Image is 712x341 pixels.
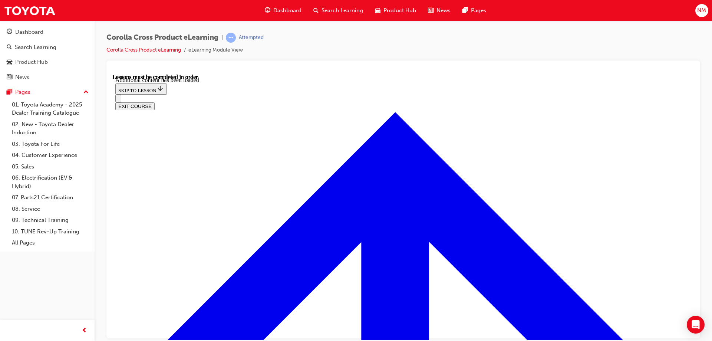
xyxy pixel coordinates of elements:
[83,88,89,97] span: up-icon
[7,44,12,51] span: search-icon
[687,316,705,334] div: Open Intercom Messenger
[106,33,218,42] span: Corolla Cross Product eLearning
[9,172,92,192] a: 06. Electrification (EV & Hybrid)
[9,226,92,237] a: 10. TUNE Rev-Up Training
[15,88,30,96] div: Pages
[9,138,92,150] a: 03. Toyota For Life
[188,46,243,55] li: eLearning Module View
[9,237,92,249] a: All Pages
[369,3,422,18] a: car-iconProduct Hub
[259,3,307,18] a: guage-iconDashboard
[273,6,301,15] span: Dashboard
[106,47,181,53] a: Corolla Cross Product eLearning
[695,4,708,17] button: NM
[7,74,12,81] span: news-icon
[322,6,363,15] span: Search Learning
[9,99,92,119] a: 01. Toyota Academy - 2025 Dealer Training Catalogue
[422,3,456,18] a: news-iconNews
[9,203,92,215] a: 08. Service
[82,326,87,335] span: prev-icon
[221,33,223,42] span: |
[9,119,92,138] a: 02. New - Toyota Dealer Induction
[313,6,319,15] span: search-icon
[3,24,92,85] button: DashboardSearch LearningProduct HubNews
[697,6,706,15] span: NM
[15,73,29,82] div: News
[471,6,486,15] span: Pages
[6,14,52,19] span: SKIP TO LESSON
[239,34,264,41] div: Attempted
[462,6,468,15] span: pages-icon
[3,3,579,10] div: Additional content has been loaded
[15,28,43,36] div: Dashboard
[3,21,579,36] nav: Navigation menu
[9,192,92,203] a: 07. Parts21 Certification
[226,33,236,43] span: learningRecordVerb_ATTEMPT-icon
[3,85,92,99] button: Pages
[456,3,492,18] a: pages-iconPages
[7,59,12,66] span: car-icon
[307,3,369,18] a: search-iconSearch Learning
[15,58,48,66] div: Product Hub
[383,6,416,15] span: Product Hub
[9,161,92,173] a: 05. Sales
[3,55,92,69] a: Product Hub
[7,89,12,96] span: pages-icon
[428,6,434,15] span: news-icon
[265,6,270,15] span: guage-icon
[9,214,92,226] a: 09. Technical Training
[375,6,380,15] span: car-icon
[3,40,92,54] a: Search Learning
[4,2,56,19] img: Trak
[9,150,92,161] a: 04. Customer Experience
[3,29,42,36] button: EXIT COURSE
[436,6,451,15] span: News
[3,71,92,84] a: News
[3,21,9,29] button: Open navigation menu
[3,10,55,21] button: SKIP TO LESSON
[15,43,56,52] div: Search Learning
[3,25,92,39] a: Dashboard
[7,29,12,36] span: guage-icon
